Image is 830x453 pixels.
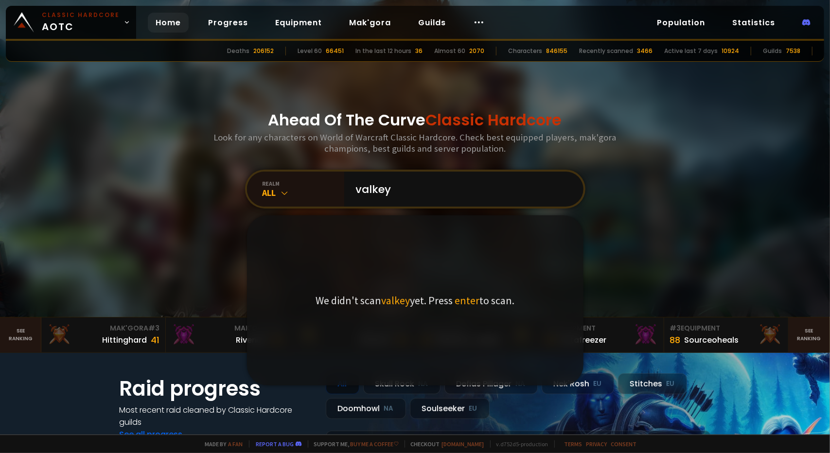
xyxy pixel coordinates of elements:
a: Guilds [410,13,454,33]
a: Equipment [267,13,330,33]
a: Mak'Gora#3Hittinghard41 [41,317,166,352]
a: Buy me a coffee [351,440,399,448]
a: Home [148,13,189,33]
div: Sourceoheals [685,334,739,346]
div: Characters [508,47,542,55]
h1: Raid progress [120,373,314,404]
span: AOTC [42,11,120,34]
a: Report a bug [256,440,294,448]
div: Active last 7 days [664,47,718,55]
small: Classic Hardcore [42,11,120,19]
div: Doomhowl [326,398,406,419]
div: Mak'Gora [172,323,284,333]
div: Nek'Rosh [542,373,614,394]
a: a fan [229,440,243,448]
div: 88 [670,333,681,347]
small: EU [667,379,675,389]
small: EU [469,404,477,414]
a: Consent [611,440,637,448]
div: 66451 [326,47,344,55]
a: Progress [200,13,256,33]
div: realm [263,180,344,187]
small: NA [384,404,394,414]
p: We didn't scan yet. Press to scan. [316,294,514,307]
a: See all progress [120,429,183,440]
div: 7538 [786,47,800,55]
div: Guilds [763,47,782,55]
div: 3466 [637,47,653,55]
a: [DOMAIN_NAME] [442,440,484,448]
input: Search a character... [350,172,572,207]
span: valkey [381,294,410,307]
span: # 3 [148,323,159,333]
div: Soulseeker [410,398,490,419]
span: enter [455,294,479,307]
h1: Ahead Of The Curve [268,108,562,132]
a: #3Equipment88Sourceoheals [664,317,789,352]
a: Privacy [586,440,607,448]
a: Mak'gora [341,13,399,33]
h3: Look for any characters on World of Warcraft Classic Hardcore. Check best equipped players, mak'g... [210,132,620,154]
div: Equipment [546,323,658,333]
div: Deaths [227,47,249,55]
div: Almost 60 [434,47,465,55]
span: # 3 [670,323,681,333]
div: 206152 [253,47,274,55]
div: 41 [151,333,159,347]
a: Seeranking [789,317,830,352]
a: #2Equipment88Notafreezer [540,317,664,352]
div: 36 [415,47,423,55]
small: EU [594,379,602,389]
span: Checkout [405,440,484,448]
div: Equipment [670,323,782,333]
div: Recently scanned [579,47,633,55]
div: Notafreezer [560,334,607,346]
div: Mak'Gora [47,323,159,333]
div: Rivench [236,334,266,346]
a: Population [649,13,713,33]
a: Terms [565,440,583,448]
a: Mak'Gora#2Rivench100 [166,317,290,352]
div: All [263,187,344,198]
span: Made by [199,440,243,448]
div: 846155 [546,47,567,55]
div: Hittinghard [102,334,147,346]
a: Statistics [724,13,783,33]
a: Classic HardcoreAOTC [6,6,136,39]
span: Support me, [308,440,399,448]
span: v. d752d5 - production [490,440,548,448]
div: 10924 [722,47,739,55]
h4: Most recent raid cleaned by Classic Hardcore guilds [120,404,314,428]
div: 2070 [469,47,484,55]
div: In the last 12 hours [355,47,411,55]
span: Classic Hardcore [426,109,562,131]
div: Stitches [618,373,687,394]
div: Level 60 [298,47,322,55]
